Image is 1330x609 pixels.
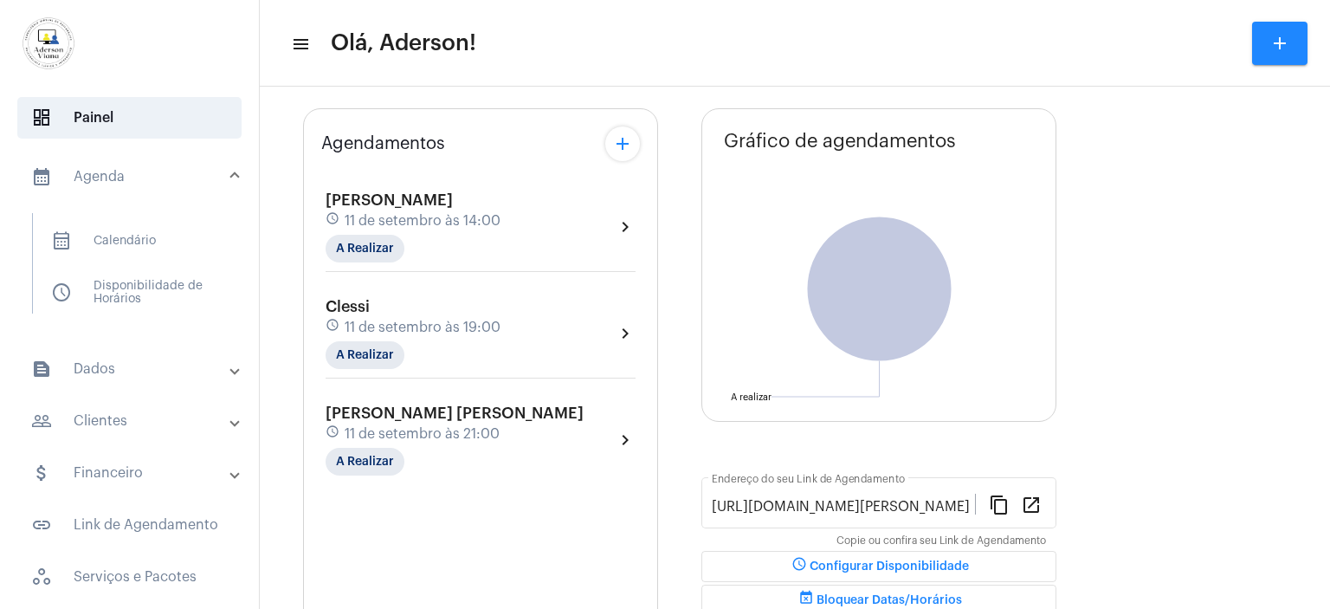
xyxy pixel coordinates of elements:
[31,359,52,379] mat-icon: sidenav icon
[701,551,1056,582] button: Configurar Disponibilidade
[345,426,500,442] span: 11 de setembro às 21:00
[836,535,1046,547] mat-hint: Copie ou confira seu Link de Agendamento
[10,149,259,204] mat-expansion-panel-header: sidenav iconAgenda
[10,204,259,338] div: sidenav iconAgenda
[31,166,231,187] mat-panel-title: Agenda
[796,594,962,606] span: Bloquear Datas/Horários
[326,405,584,421] span: [PERSON_NAME] [PERSON_NAME]
[615,430,636,450] mat-icon: chevron_right
[31,107,52,128] span: sidenav icon
[31,567,52,587] span: sidenav icon
[345,320,500,335] span: 11 de setembro às 19:00
[10,348,259,390] mat-expansion-panel-header: sidenav iconDados
[31,411,52,431] mat-icon: sidenav icon
[326,448,404,476] mat-chip: A Realizar
[10,452,259,494] mat-expansion-panel-header: sidenav iconFinanceiro
[326,192,453,208] span: [PERSON_NAME]
[17,504,242,546] span: Link de Agendamento
[326,341,404,369] mat-chip: A Realizar
[331,29,476,57] span: Olá, Aderson!
[321,134,445,153] span: Agendamentos
[345,213,500,229] span: 11 de setembro às 14:00
[31,166,52,187] mat-icon: sidenav icon
[31,515,52,535] mat-icon: sidenav icon
[326,299,370,314] span: Clessi
[31,463,231,483] mat-panel-title: Financeiro
[37,272,220,314] span: Disponibilidade de Horários
[326,235,404,262] mat-chip: A Realizar
[789,556,810,577] mat-icon: schedule
[731,392,772,402] text: A realizar
[31,463,52,483] mat-icon: sidenav icon
[712,499,975,515] input: Link
[17,556,242,598] span: Serviços e Pacotes
[51,282,72,303] span: sidenav icon
[291,34,308,55] mat-icon: sidenav icon
[10,400,259,442] mat-expansion-panel-header: sidenav iconClientes
[31,411,231,431] mat-panel-title: Clientes
[326,211,341,230] mat-icon: schedule
[1269,33,1290,54] mat-icon: add
[51,230,72,251] span: sidenav icon
[17,97,242,139] span: Painel
[1021,494,1042,515] mat-icon: open_in_new
[326,318,341,337] mat-icon: schedule
[615,323,636,344] mat-icon: chevron_right
[989,494,1010,515] mat-icon: content_copy
[326,424,341,444] mat-icon: schedule
[789,560,969,573] span: Configurar Disponibilidade
[37,220,220,262] span: Calendário
[31,359,231,379] mat-panel-title: Dados
[612,133,633,154] mat-icon: add
[724,131,956,152] span: Gráfico de agendamentos
[615,217,636,237] mat-icon: chevron_right
[14,9,83,78] img: d7e3195d-0907-1efa-a796-b593d293ae59.png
